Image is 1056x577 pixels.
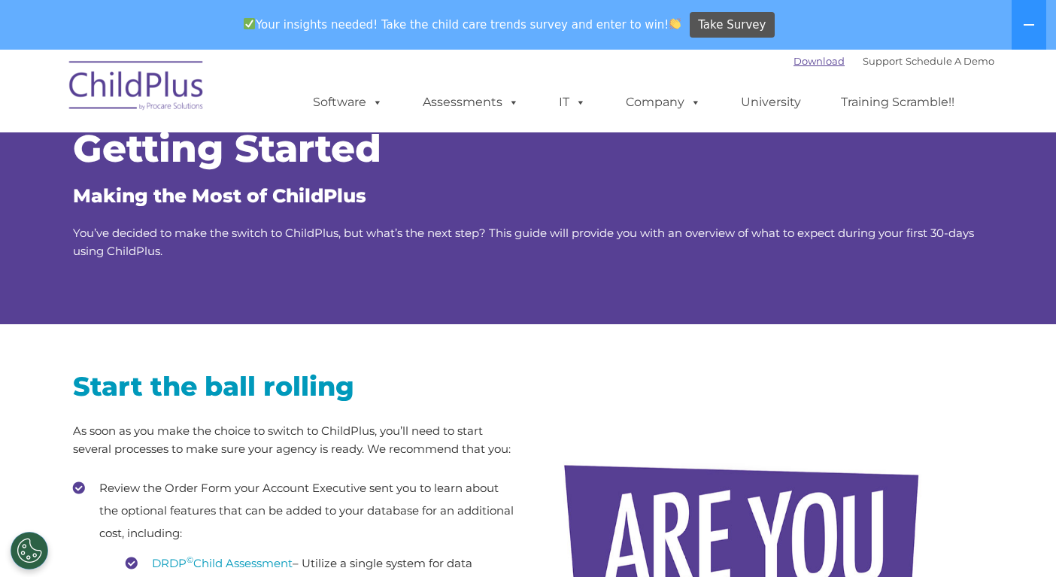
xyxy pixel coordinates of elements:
[544,87,601,117] a: IT
[669,18,681,29] img: 👏
[794,55,994,67] font: |
[73,126,381,172] span: Getting Started
[11,532,48,569] button: Cookies Settings
[73,184,366,207] span: Making the Most of ChildPlus
[62,50,212,126] img: ChildPlus by Procare Solutions
[726,87,816,117] a: University
[298,87,398,117] a: Software
[826,87,970,117] a: Training Scramble!!
[187,554,193,565] sup: ©
[698,12,766,38] span: Take Survey
[73,226,974,258] span: You’ve decided to make the switch to ChildPlus, but what’s the next step? This guide will provide...
[906,55,994,67] a: Schedule A Demo
[611,87,716,117] a: Company
[863,55,903,67] a: Support
[237,10,687,39] span: Your insights needed! Take the child care trends survey and enter to win!
[152,556,293,570] a: DRDP©Child Assessment
[794,55,845,67] a: Download
[408,87,534,117] a: Assessments
[690,12,775,38] a: Take Survey
[73,369,517,403] h2: Start the ball rolling
[244,18,255,29] img: ✅
[73,422,517,458] p: As soon as you make the choice to switch to ChildPlus, you’ll need to start several processes to ...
